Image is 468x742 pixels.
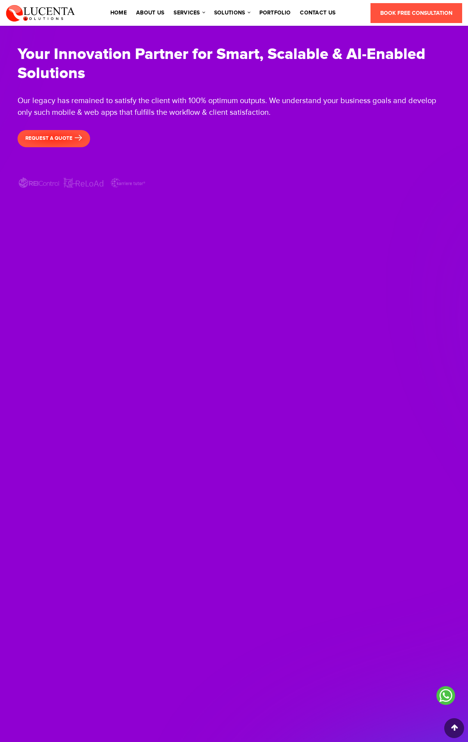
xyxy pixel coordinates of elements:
[259,10,291,16] a: portfolio
[25,135,82,141] span: request a quote
[110,10,127,16] a: Home
[18,95,450,118] div: Our legacy has remained to satisfy the client with 100% optimum outputs. We understand your busin...
[380,10,452,16] span: Book Free Consultation
[136,10,164,16] a: About Us
[106,177,149,189] img: Karriere tutor
[18,177,60,189] img: REIControl
[18,45,450,83] h1: Your Innovation Partner for Smart, Scalable & AI-Enabled Solutions
[214,10,250,16] a: solutions
[18,130,90,147] a: request a quote
[74,135,82,141] img: banner-arrow.png
[370,3,462,23] a: Book Free Consultation
[6,4,75,22] img: Lucenta Solutions
[174,10,204,16] a: services
[62,177,105,189] img: ReLoAd
[300,10,335,16] a: contact us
